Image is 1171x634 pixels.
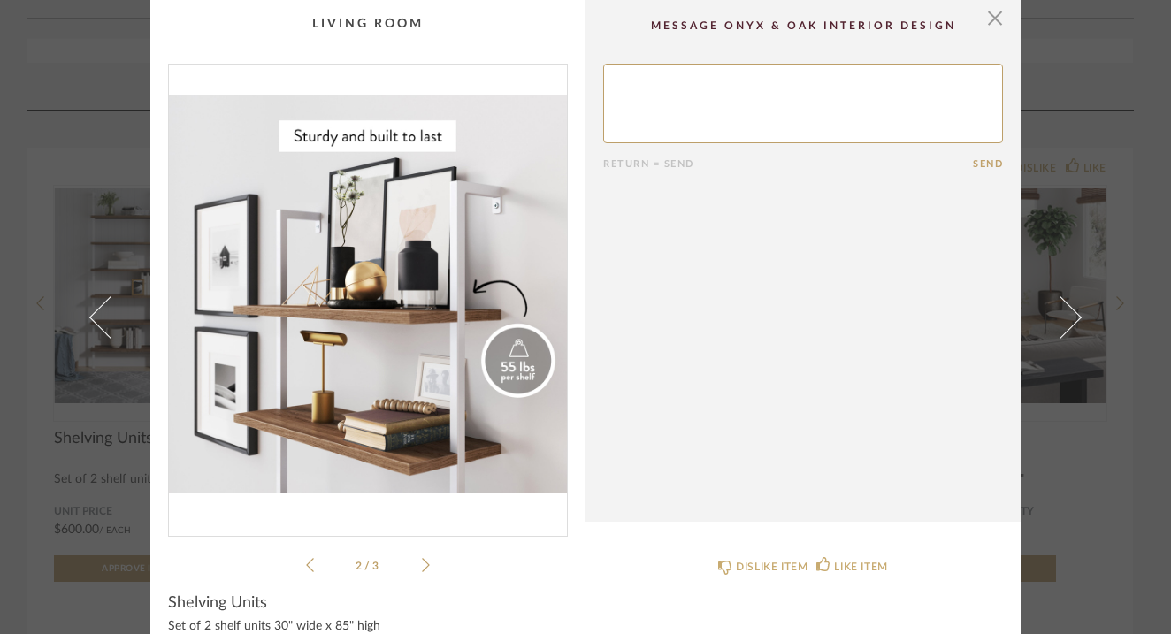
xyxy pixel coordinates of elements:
div: LIKE ITEM [834,558,887,576]
span: 2 [356,561,364,571]
span: / [364,561,372,571]
div: DISLIKE ITEM [736,558,807,576]
div: Return = Send [603,158,973,170]
button: Send [973,158,1003,170]
div: 1 [169,65,567,522]
img: 59060b07-4a2a-4875-9cc0-364c61f55d94_1000x1000.jpg [169,65,567,522]
div: Set of 2 shelf units 30" wide x 85" high [168,620,568,634]
span: Shelving Units [168,593,267,613]
span: 3 [372,561,381,571]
